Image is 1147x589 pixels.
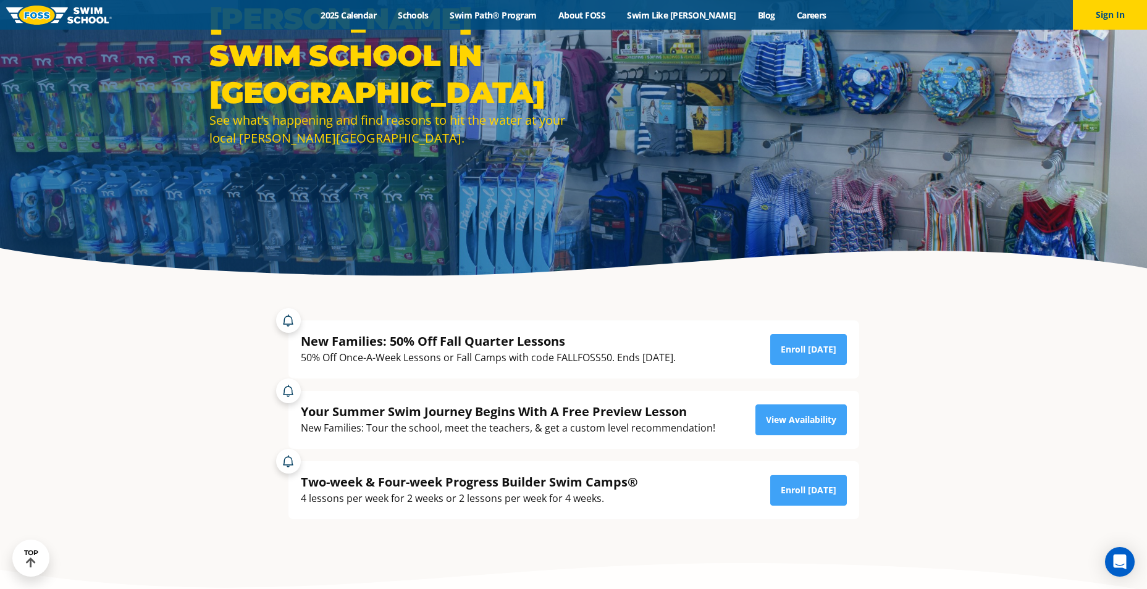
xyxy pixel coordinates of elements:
[439,9,547,21] a: Swim Path® Program
[301,349,676,366] div: 50% Off Once-A-Week Lessons or Fall Camps with code FALLFOSS50. Ends [DATE].
[770,475,847,506] a: Enroll [DATE]
[301,474,638,490] div: Two-week & Four-week Progress Builder Swim Camps®
[387,9,439,21] a: Schools
[755,404,847,435] a: View Availability
[770,334,847,365] a: Enroll [DATE]
[301,333,676,349] div: New Families: 50% Off Fall Quarter Lessons
[1105,547,1135,577] div: Open Intercom Messenger
[786,9,837,21] a: Careers
[209,111,568,147] div: See what’s happening and find reasons to hit the water at your local [PERSON_NAME][GEOGRAPHIC_DATA].
[547,9,616,21] a: About FOSS
[301,490,638,507] div: 4 lessons per week for 2 weeks or 2 lessons per week for 4 weeks.
[616,9,747,21] a: Swim Like [PERSON_NAME]
[310,9,387,21] a: 2025 Calendar
[24,549,38,568] div: TOP
[6,6,112,25] img: FOSS Swim School Logo
[301,403,715,420] div: Your Summer Swim Journey Begins With A Free Preview Lesson
[301,420,715,437] div: New Families: Tour the school, meet the teachers, & get a custom level recommendation!
[747,9,786,21] a: Blog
